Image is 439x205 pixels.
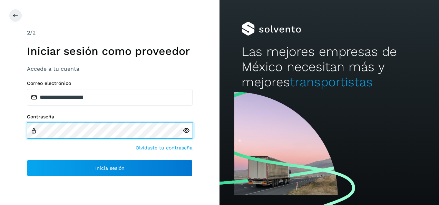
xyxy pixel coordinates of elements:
[27,45,193,58] h1: Iniciar sesión como proveedor
[27,114,193,120] label: Contraseña
[27,160,193,176] button: Inicia sesión
[27,29,193,37] div: /2
[290,75,373,89] span: transportistas
[27,29,30,36] span: 2
[27,80,193,86] label: Correo electrónico
[95,166,125,170] span: Inicia sesión
[136,144,193,152] a: Olvidaste tu contraseña
[242,44,417,90] h2: Las mejores empresas de México necesitan más y mejores
[27,66,193,72] h3: Accede a tu cuenta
